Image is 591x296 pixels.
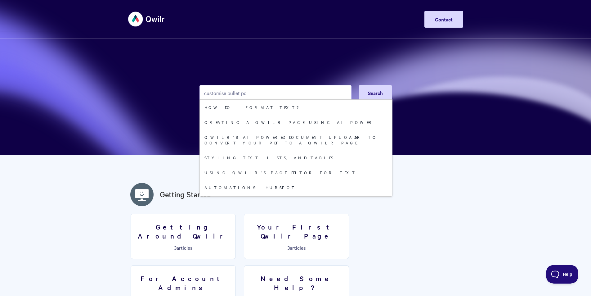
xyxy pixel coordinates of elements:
span: 3 [287,244,290,251]
p: articles [248,245,345,250]
p: articles [135,245,232,250]
h3: Your First Qwilr Page [248,222,345,240]
h3: Need Some Help? [248,274,345,292]
iframe: Toggle Customer Support [546,265,579,284]
span: 3 [174,244,177,251]
a: Your First Qwilr Page 3articles [244,214,349,259]
button: Search [359,85,392,101]
a: Automations: HubSpot [200,180,392,195]
a: Contact [424,11,463,28]
a: Qwilr's AI Powered Document Uploader to Convert your PDF to a Qwilr Page [200,130,392,150]
span: Search [368,89,383,96]
h3: For Account Admins [135,274,232,292]
input: Search the knowledge base [199,85,351,101]
a: Using Qwilr's Page Editor for Text [200,165,392,180]
a: Styling text, lists, and tables [200,150,392,165]
a: How do I format text? [200,100,392,115]
a: Creating a Qwilr Page using AI Power [200,115,392,130]
h3: Getting Around Qwilr [135,222,232,240]
img: Qwilr Help Center [128,7,165,31]
a: Getting Around Qwilr 3articles [131,214,236,259]
a: Getting Started [160,189,211,200]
